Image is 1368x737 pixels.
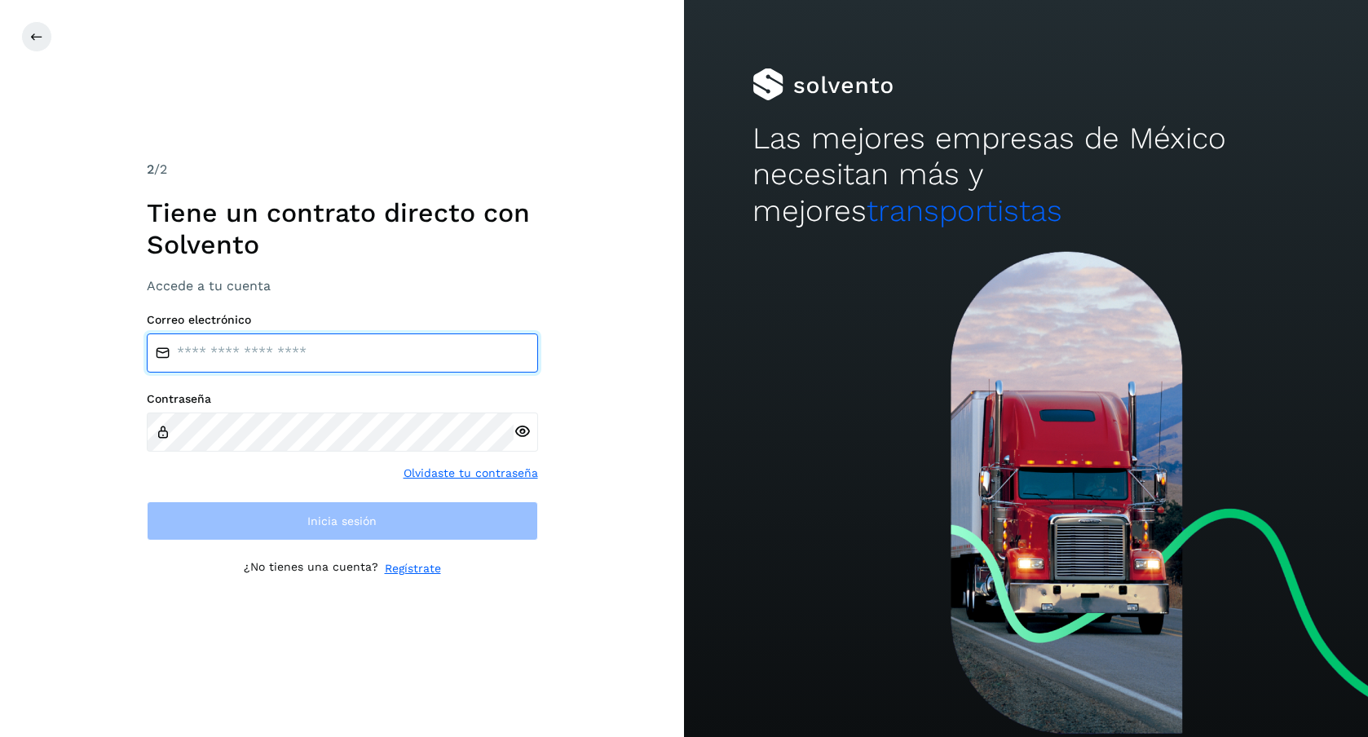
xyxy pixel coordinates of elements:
[147,313,538,327] label: Correo electrónico
[244,560,378,577] p: ¿No tienes una cuenta?
[385,560,441,577] a: Regístrate
[307,515,377,527] span: Inicia sesión
[147,161,154,177] span: 2
[404,465,538,482] a: Olvidaste tu contraseña
[147,501,538,541] button: Inicia sesión
[147,160,538,179] div: /2
[867,193,1062,228] span: transportistas
[147,392,538,406] label: Contraseña
[147,197,538,260] h1: Tiene un contrato directo con Solvento
[752,121,1300,229] h2: Las mejores empresas de México necesitan más y mejores
[147,278,538,293] h3: Accede a tu cuenta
